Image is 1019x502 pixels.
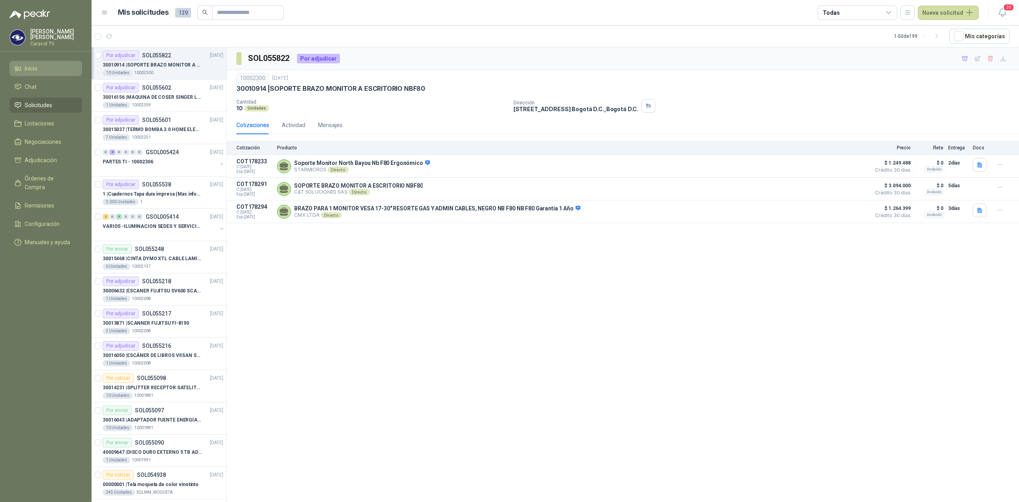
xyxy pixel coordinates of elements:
p: SOL054938 [137,472,166,478]
span: $ 1.264.399 [871,204,911,213]
h3: SOL055822 [248,52,291,65]
p: Entrega [948,145,968,151]
a: Órdenes de Compra [10,171,82,195]
span: C: [DATE] [236,187,272,192]
a: Por enviarSOL055090[DATE] 40009647 |DISCO DURO EXTERNO 5 TB ADATA - ANTIGOLPES1 Unidades10001991 [92,435,226,467]
a: Por adjudicarSOL055602[DATE] 30016156 |MAQUINA DE COSER SINGER LCD C56551 Unidades10002359 [92,80,226,112]
div: Directo [349,189,370,195]
p: SOL055098 [137,375,166,381]
div: 7 Unidades [103,134,130,141]
a: Remisiones [10,198,82,213]
div: 10 Unidades [103,392,133,399]
span: Inicio [25,64,37,73]
p: Producto [277,145,866,151]
a: Licitaciones [10,116,82,131]
div: 2 [103,214,109,220]
div: 1 Unidades [103,457,130,463]
p: 1 [140,199,143,205]
p: [DATE] [210,407,223,414]
a: Inicio [10,61,82,76]
div: Por enviar [103,438,132,447]
p: [DATE] [210,439,223,447]
span: Exp: [DATE] [236,192,272,197]
p: Precio [871,145,911,151]
span: Órdenes de Compra [25,174,74,192]
p: 30014231 | SPLITTER RECEPTOR SATELITAL 2SAL GT-SP21 [103,384,202,392]
p: Flete [916,145,943,151]
a: Por adjudicarSOL055218[DATE] 30006632 |ESCANER FUJITSU SV600 SCANSNAP1 Unidades10002008 [92,273,226,306]
span: Crédito 30 días [871,190,911,195]
p: 5 días [948,181,968,190]
p: 10001991 [132,457,151,463]
div: 0 [103,149,109,155]
div: 0 [137,214,143,220]
div: 0 [130,214,136,220]
a: Por adjudicarSOL055216[DATE] 30016050 |ESCÁNER DE LIBROS VIISAN S211 Unidades10002008 [92,338,226,370]
div: Unidades [244,105,269,112]
p: PARTES TI - 10002306 [103,158,153,166]
div: 0 [130,149,136,155]
div: 0 [123,149,129,155]
p: COT178233 [236,158,272,165]
p: [DATE] [210,52,223,59]
p: 1 | Cuadernos Tapa dura impresa (Mas informacion en el adjunto) [103,190,202,198]
div: Mensajes [318,121,342,129]
a: Solicitudes [10,98,82,113]
p: Cantidad [236,99,507,105]
p: Caracol TV [30,41,82,46]
p: EQLMM_MOQUETA [137,489,173,496]
p: COT178291 [236,181,272,187]
a: Por adjudicarSOL055538[DATE] 1 |Cuadernos Tapa dura impresa (Mas informacion en el adjunto)2.000 ... [92,176,226,209]
div: Incluido [925,189,943,195]
p: [DATE] [210,471,223,479]
p: 30015037 | TERMO BOMBA 3.0 HOME ELEMENTS ACERO INOX [103,126,202,133]
p: 10002008 [132,328,151,334]
div: Por enviar [103,406,132,415]
p: SOL055217 [142,311,171,316]
div: 2.000 Unidades [103,199,139,205]
div: 2 Unidades [103,328,130,334]
p: VARIOS -ILUMINACION SEDES Y SERVICIOS [103,223,202,230]
a: Adjudicación [10,153,82,168]
p: [DATE] [210,375,223,382]
p: [PERSON_NAME] [PERSON_NAME] [30,29,82,40]
div: Por adjudicar [103,51,139,60]
button: Mís categorías [949,29,1009,44]
span: Adjudicación [25,156,57,165]
span: Crédito 30 días [871,213,911,218]
p: SOL055601 [142,117,171,123]
button: Nueva solicitud [918,6,979,20]
p: 2 días [948,158,968,168]
p: 3 días [948,204,968,213]
p: SOL055248 [135,246,164,252]
p: 10001881 [134,425,153,431]
p: [DATE] [272,75,288,82]
div: Todas [823,8,839,17]
p: 30016043 | ADAPTADOR FUENTE ENERGÍA GENÉRICO 24V 1A [103,416,202,424]
span: Licitaciones [25,119,54,128]
a: Configuración [10,216,82,231]
p: 10002008 [132,360,151,367]
div: Por adjudicar [103,83,139,92]
div: Directo [321,212,342,218]
p: [DATE] [210,245,223,253]
p: Cotización [236,145,272,151]
div: Actividad [282,121,305,129]
span: Configuración [25,220,60,228]
span: Solicitudes [25,101,52,110]
span: Exp: [DATE] [236,169,272,174]
p: [STREET_ADDRESS] Bogotá D.C. , Bogotá D.C. [513,106,638,112]
div: Por adjudicar [103,276,139,286]
div: 0 [116,149,122,155]
span: Remisiones [25,201,54,210]
span: search [202,10,208,15]
div: 0 [137,149,143,155]
span: C: [DATE] [236,165,272,169]
p: 10 [236,105,243,112]
p: C&T SOLUCIONES SAS [294,189,423,195]
a: Por cotizarSOL054938[DATE] 00000001 |Tela moqueta de color vinotinto245 UnidadesEQLMM_MOQUETA [92,467,226,499]
p: 10001881 [134,392,153,399]
p: SOL055090 [135,440,164,445]
p: GSOL005424 [146,149,179,155]
div: Por adjudicar [103,341,139,351]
